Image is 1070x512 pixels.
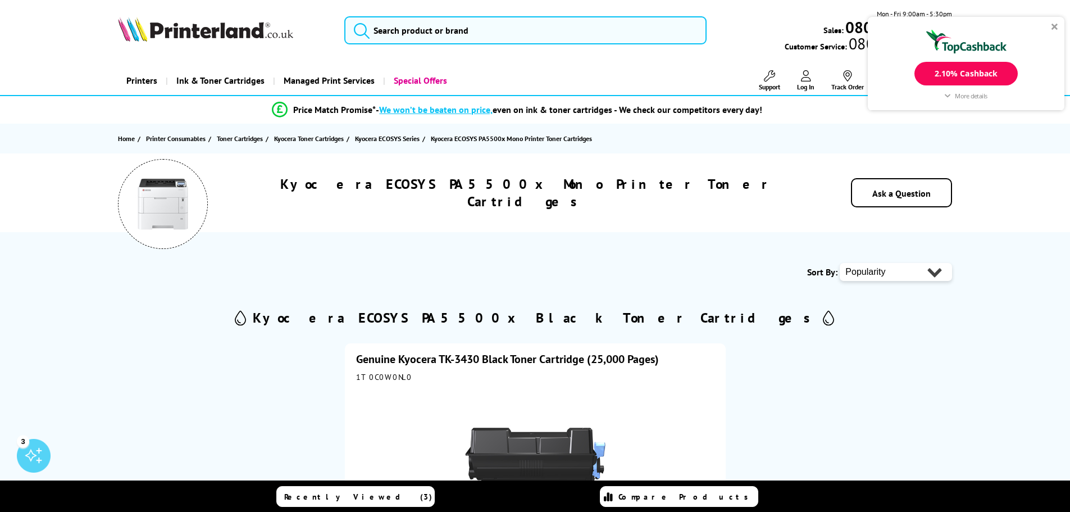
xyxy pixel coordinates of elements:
span: Sort By: [807,266,837,278]
span: Kyocera Toner Cartridges [274,133,344,144]
div: 3 [17,435,29,447]
span: Kyocera ECOSYS Series [355,133,420,144]
a: Compare Products [600,486,758,507]
div: - even on ink & toner cartridges - We check our competitors every day! [376,104,762,115]
a: Ink & Toner Cartridges [166,66,273,95]
span: Compare Products [618,492,754,502]
a: 0800 840 3699 [844,22,952,33]
div: 1T0C0W0NL0 [356,372,714,382]
a: Kyocera ECOSYS Series [355,133,422,144]
a: Log In [797,70,814,91]
h1: Kyocera ECOSYS PA5500x Mono Printer Toner Cartridges [242,175,809,210]
a: Genuine Kyocera TK-3430 Black Toner Cartridge (25,000 Pages) [356,352,659,366]
span: Mon - Fri 9:00am - 5:30pm [877,8,952,19]
span: We won’t be beaten on price, [379,104,493,115]
img: Kyocera ECOSYS PA5500x Mono Printer Toner Cartridges [135,176,191,232]
span: Log In [797,83,814,91]
span: Printer Consumables [146,133,206,144]
span: Price Match Promise* [293,104,376,115]
a: Special Offers [383,66,456,95]
span: Kyocera ECOSYS PA5500x Mono Printer Toner Cartridges [431,134,592,143]
h2: Kyocera ECOSYS PA5500x Black Toner Cartridges [253,309,817,327]
a: Track Order [831,70,864,91]
span: Recently Viewed (3) [284,492,432,502]
a: Printerland Logo [118,17,331,44]
span: 0800 995 1992 [847,38,952,49]
a: Printers [118,66,166,95]
li: modal_Promise [92,100,944,120]
b: 0800 840 3699 [845,17,952,38]
span: Customer Service: [785,38,952,52]
span: Toner Cartridges [217,133,263,144]
a: Printer Consumables [146,133,208,144]
a: Ask a Question [872,188,931,199]
a: Home [118,133,138,144]
a: Recently Viewed (3) [276,486,435,507]
span: Support [759,83,780,91]
a: Toner Cartridges [217,133,266,144]
span: Sales: [823,25,844,35]
a: Kyocera Toner Cartridges [274,133,347,144]
input: Search product or brand [344,16,707,44]
a: Support [759,70,780,91]
a: Managed Print Services [273,66,383,95]
img: Printerland Logo [118,17,293,42]
span: Ink & Toner Cartridges [176,66,265,95]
